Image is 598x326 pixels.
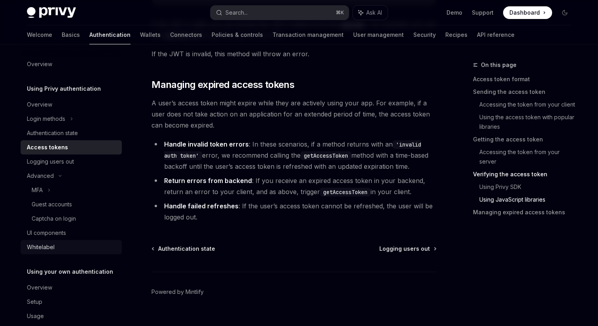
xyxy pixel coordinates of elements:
span: ⌘ K [336,10,344,16]
div: Advanced [27,171,54,181]
a: Authentication state [152,245,215,253]
a: Support [472,9,494,17]
span: Logging users out [379,245,430,253]
a: Using JavaScript libraries [479,193,577,206]
a: Getting the access token [473,133,577,146]
a: Setup [21,295,122,309]
a: User management [353,25,404,44]
div: MFA [32,185,43,195]
a: API reference [477,25,515,44]
a: Wallets [140,25,161,44]
span: Managing expired access tokens [151,78,294,91]
code: getAccessToken [320,188,371,196]
div: Guest accounts [32,200,72,209]
a: Overview [21,57,122,71]
div: Logging users out [27,157,74,166]
strong: Handle invalid token errors [164,140,249,148]
code: getAccessToken [301,151,351,160]
a: Captcha on login [21,212,122,226]
strong: Return errors from backend [164,177,252,185]
a: Verifying the access token [473,168,577,181]
a: Logging users out [21,154,122,169]
a: UI components [21,226,122,240]
a: Security [413,25,436,44]
div: Access tokens [27,143,68,152]
a: Using Privy SDK [479,181,577,193]
a: Whitelabel [21,240,122,254]
code: 'invalid auth token' [164,140,421,160]
a: Transaction management [273,25,344,44]
a: Authentication state [21,126,122,140]
button: Search...⌘K [210,6,349,20]
button: Ask AI [353,6,388,20]
div: Search... [225,8,248,17]
div: Usage [27,311,44,321]
span: A user’s access token might expire while they are actively using your app. For example, if a user... [151,97,437,131]
div: Setup [27,297,42,307]
a: Sending the access token [473,86,577,98]
a: Dashboard [503,6,552,19]
li: : In these scenarios, if a method returns with an error, we recommend calling the method with a t... [151,139,437,172]
a: Using the access token with popular libraries [479,111,577,133]
a: Demo [447,9,462,17]
strong: Handle failed refreshes [164,202,238,210]
div: Whitelabel [27,242,55,252]
a: Recipes [445,25,467,44]
div: Login methods [27,114,65,124]
a: Powered by Mintlify [151,288,204,296]
li: : If you receive an expired access token in your backend, return an error to your client, and as ... [151,175,437,197]
a: Authentication [89,25,131,44]
span: Ask AI [366,9,382,17]
a: Usage [21,309,122,323]
button: Toggle dark mode [558,6,571,19]
a: Welcome [27,25,52,44]
span: Dashboard [509,9,540,17]
a: Policies & controls [212,25,263,44]
a: Managing expired access tokens [473,206,577,219]
div: Captcha on login [32,214,76,223]
a: Access tokens [21,140,122,154]
a: Accessing the token from your server [479,146,577,168]
a: Access token format [473,73,577,86]
span: On this page [481,60,517,70]
span: If the JWT is invalid, this method will throw an error. [151,48,437,59]
div: Overview [27,100,52,109]
li: : If the user’s access token cannot be refreshed, the user will be logged out. [151,200,437,223]
a: Overview [21,280,122,295]
div: Overview [27,283,52,292]
div: Overview [27,59,52,69]
div: Authentication state [27,128,78,138]
a: Guest accounts [21,197,122,212]
a: Overview [21,97,122,112]
h5: Using Privy authentication [27,84,101,93]
h5: Using your own authentication [27,267,113,276]
a: Logging users out [379,245,436,253]
span: Authentication state [158,245,215,253]
div: UI components [27,228,66,238]
a: Accessing the token from your client [479,98,577,111]
a: Connectors [170,25,202,44]
img: dark logo [27,7,76,18]
a: Basics [62,25,80,44]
